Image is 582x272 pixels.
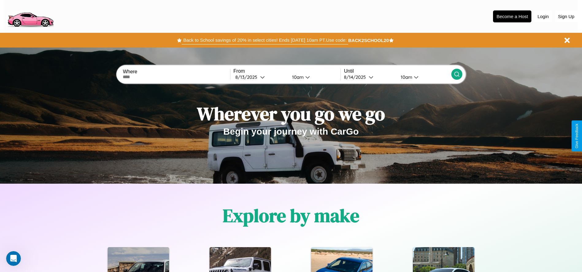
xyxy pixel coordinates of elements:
[233,68,341,74] label: From
[575,124,579,148] div: Give Feedback
[223,203,359,228] h1: Explore by make
[396,74,451,80] button: 10am
[534,11,552,22] button: Login
[235,74,260,80] div: 8 / 13 / 2025
[6,251,21,266] iframe: Intercom live chat
[398,74,414,80] div: 10am
[344,74,369,80] div: 8 / 14 / 2025
[5,3,56,29] img: logo
[182,36,348,44] button: Back to School savings of 20% in select cities! Ends [DATE] 10am PT.Use code:
[289,74,305,80] div: 10am
[555,11,577,22] button: Sign Up
[493,10,531,22] button: Become a Host
[344,68,451,74] label: Until
[233,74,287,80] button: 8/13/2025
[123,69,230,75] label: Where
[348,38,389,43] b: BACK2SCHOOL20
[287,74,341,80] button: 10am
